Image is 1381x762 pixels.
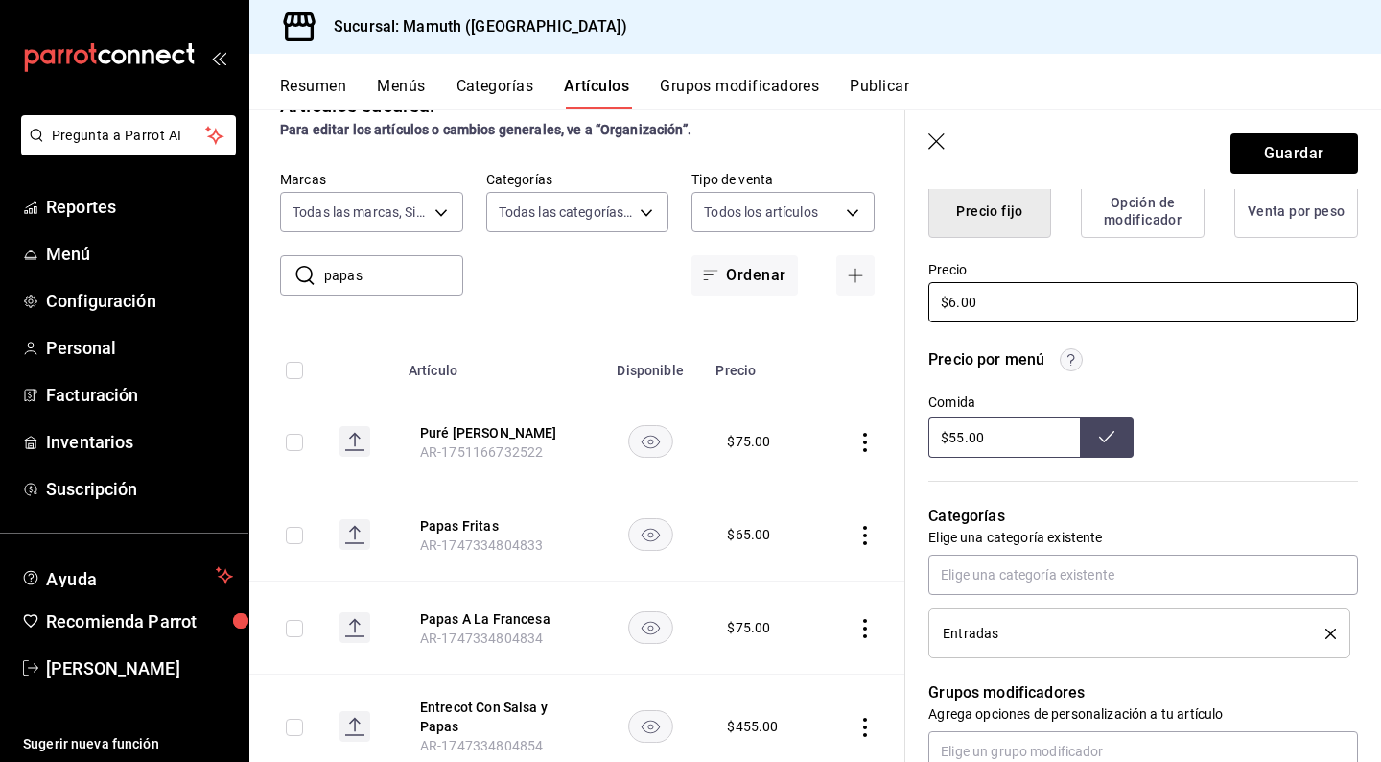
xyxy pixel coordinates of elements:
div: $ 75.00 [727,432,770,451]
div: Precio por menú [928,348,1044,371]
a: Pregunta a Parrot AI [13,139,236,159]
div: $ 65.00 [727,525,770,544]
button: Categorías [456,77,534,109]
button: availability-product [628,518,673,551]
button: availability-product [628,611,673,644]
button: actions [855,526,875,545]
span: Todas las marcas, Sin marca [293,202,428,222]
input: Sin ajuste [928,417,1080,458]
label: Precio [928,263,1358,276]
button: actions [855,433,875,452]
label: Marcas [280,173,463,186]
p: Grupos modificadores [928,681,1358,704]
button: Menús [377,77,425,109]
p: Categorías [928,505,1358,528]
th: Disponible [597,334,704,395]
span: Inventarios [46,429,233,455]
button: edit-product-location [420,698,573,736]
button: Ordenar [691,255,797,296]
button: open_drawer_menu [211,50,226,65]
span: Configuración [46,288,233,314]
input: $0.00 [928,282,1358,322]
span: Sugerir nueva función [23,734,233,754]
span: Todos los artículos [704,202,818,222]
span: AR-1747334804854 [420,738,543,753]
label: Tipo de venta [691,173,875,186]
th: Precio [704,334,819,395]
button: Resumen [280,77,346,109]
button: Precio fijo [928,184,1051,238]
button: Guardar [1230,133,1358,174]
span: Recomienda Parrot [46,608,233,634]
div: Comida [928,394,1134,410]
span: Facturación [46,382,233,408]
button: actions [855,619,875,638]
span: AR-1747334804834 [420,631,543,646]
span: Todas las categorías, Sin categoría [499,202,634,222]
span: Personal [46,335,233,361]
span: Suscripción [46,476,233,502]
h3: Sucursal: Mamuth ([GEOGRAPHIC_DATA]) [318,15,627,38]
div: $ 455.00 [727,717,778,736]
div: $ 75.00 [727,618,770,637]
span: Menú [46,241,233,267]
button: Venta por peso [1234,184,1358,238]
span: [PERSON_NAME] [46,655,233,681]
p: Elige una categoría existente [928,528,1358,547]
button: Pregunta a Parrot AI [21,115,236,155]
span: AR-1751166732522 [420,444,543,460]
button: edit-product-location [420,423,573,442]
button: Grupos modificadores [660,77,819,109]
span: Ayuda [46,564,208,587]
input: Buscar artículo [324,256,463,295]
button: edit-product-location [420,609,573,629]
button: Artículos [564,77,629,109]
span: Entradas [943,627,998,640]
button: delete [1312,629,1336,639]
button: Opción de modificador [1081,184,1205,238]
th: Artículo [397,334,597,395]
button: edit-product-location [420,516,573,536]
button: availability-product [628,710,673,743]
button: availability-product [628,425,673,458]
span: Reportes [46,194,233,220]
strong: Para editar los artículos o cambios generales, ve a “Organización”. [280,122,691,137]
div: navigation tabs [280,77,1381,109]
p: Agrega opciones de personalización a tu artículo [928,704,1358,724]
label: Categorías [486,173,669,186]
button: Publicar [850,77,909,109]
span: Pregunta a Parrot AI [52,126,206,146]
span: AR-1747334804833 [420,537,543,553]
input: Elige una categoría existente [928,555,1358,595]
button: actions [855,718,875,737]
